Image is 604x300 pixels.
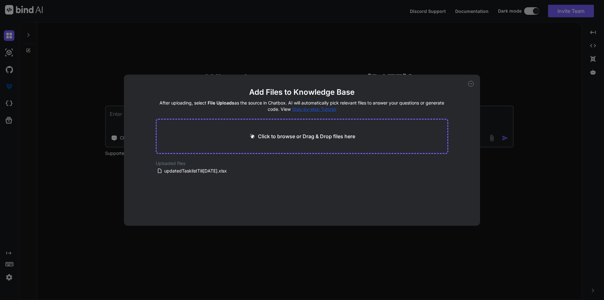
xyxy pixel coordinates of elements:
[156,87,449,97] h2: Add Files to Knowledge Base
[208,100,234,105] span: File Uploads
[156,100,449,112] h4: After uploading, select as the source in Chatbox. AI will automatically pick relevant files to an...
[258,133,355,140] p: Click to browse or Drag & Drop files here
[156,160,449,167] h2: Uploaded files
[164,167,227,175] span: updatedTasklistTill[DATE].xlsx
[292,106,336,112] span: Step-by-step Tutorial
